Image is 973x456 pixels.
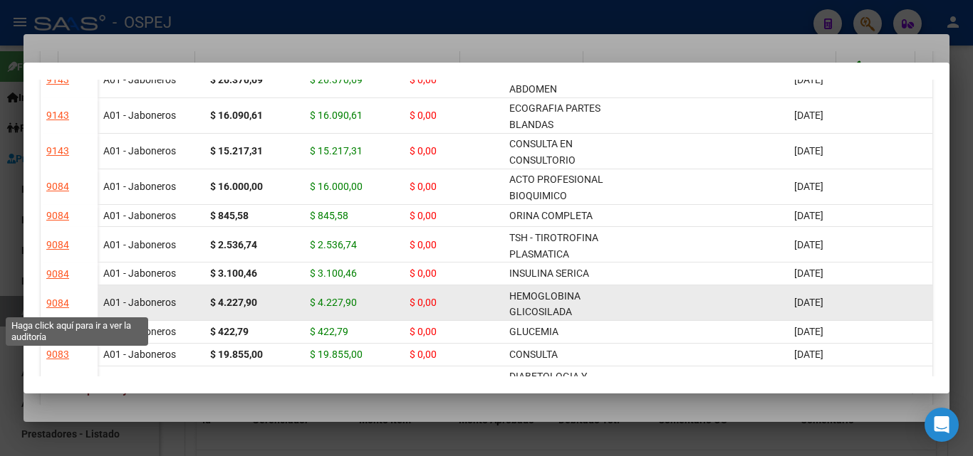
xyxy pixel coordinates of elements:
[103,239,176,250] span: A01 - Jaboneros
[310,349,363,360] span: $ 19.855,00
[410,349,437,360] span: $ 0,00
[509,371,595,398] span: DIABETOLOGIA Y ENDOCRINOLOGIA
[46,208,69,224] div: 9084
[310,326,348,337] span: $ 422,79
[509,290,581,318] span: HEMOGLOBINA GLICOSILADA
[103,297,176,308] span: A01 - Jaboneros
[46,295,69,312] div: 9084
[509,67,631,95] span: ECOGRAFIA COMPLETA DE ABDOMEN
[794,110,823,121] span: [DATE]
[310,239,357,250] span: $ 2.536,74
[310,210,348,221] span: $ 845,58
[210,181,263,192] strong: $ 16.000,00
[310,145,363,157] span: $ 15.217,31
[410,145,437,157] span: $ 0,00
[509,267,589,279] span: INSULINA SERICA
[46,266,69,282] div: 9084
[103,181,176,192] span: A01 - Jaboneros
[103,267,176,279] span: A01 - Jaboneros
[410,210,437,221] span: $ 0,00
[210,210,249,221] strong: $ 845,58
[210,326,249,337] strong: $ 422,79
[103,326,176,337] span: A01 - Jaboneros
[310,181,363,192] span: $ 16.000,00
[46,143,69,159] div: 9143
[410,326,437,337] span: $ 0,00
[103,349,176,360] span: A01 - Jaboneros
[925,408,959,442] div: Open Intercom Messenger
[210,74,263,85] strong: $ 26.370,69
[103,210,176,221] span: A01 - Jaboneros
[794,239,823,250] span: [DATE]
[103,110,176,121] span: A01 - Jaboneros
[794,210,823,221] span: [DATE]
[210,239,257,250] strong: $ 2.536,74
[794,326,823,337] span: [DATE]
[509,232,598,260] span: TSH - TIROTROFINA PLASMATICA
[509,174,603,201] span: ACTO PROFESIONAL BIOQUIMICO
[410,239,437,250] span: $ 0,00
[410,74,437,85] span: $ 0,00
[509,210,593,221] span: ORINA COMPLETA
[410,267,437,279] span: $ 0,00
[103,74,176,85] span: A01 - Jaboneros
[46,179,69,195] div: 9084
[210,297,257,308] strong: $ 4.227,90
[509,138,576,166] span: CONSULTA EN CONSULTORIO
[794,145,823,157] span: [DATE]
[410,297,437,308] span: $ 0,00
[210,267,257,279] strong: $ 3.100,46
[509,102,600,130] span: ECOGRAFIA PARTES BLANDAS
[46,376,69,392] div: 9079
[794,349,823,360] span: [DATE]
[509,326,558,337] span: GLUCEMIA
[310,110,363,121] span: $ 16.090,61
[794,74,823,85] span: [DATE]
[509,349,558,360] span: CONSULTA
[46,324,69,341] div: 9084
[410,110,437,121] span: $ 0,00
[46,72,69,88] div: 9143
[210,145,263,157] strong: $ 15.217,31
[46,346,69,363] div: 9083
[410,181,437,192] span: $ 0,00
[46,237,69,253] div: 9084
[210,349,263,360] strong: $ 19.855,00
[103,145,176,157] span: A01 - Jaboneros
[794,297,823,308] span: [DATE]
[310,267,357,279] span: $ 3.100,46
[794,181,823,192] span: [DATE]
[310,297,357,308] span: $ 4.227,90
[794,267,823,279] span: [DATE]
[46,107,69,124] div: 9143
[310,74,363,85] span: $ 26.370,69
[210,110,263,121] strong: $ 16.090,61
